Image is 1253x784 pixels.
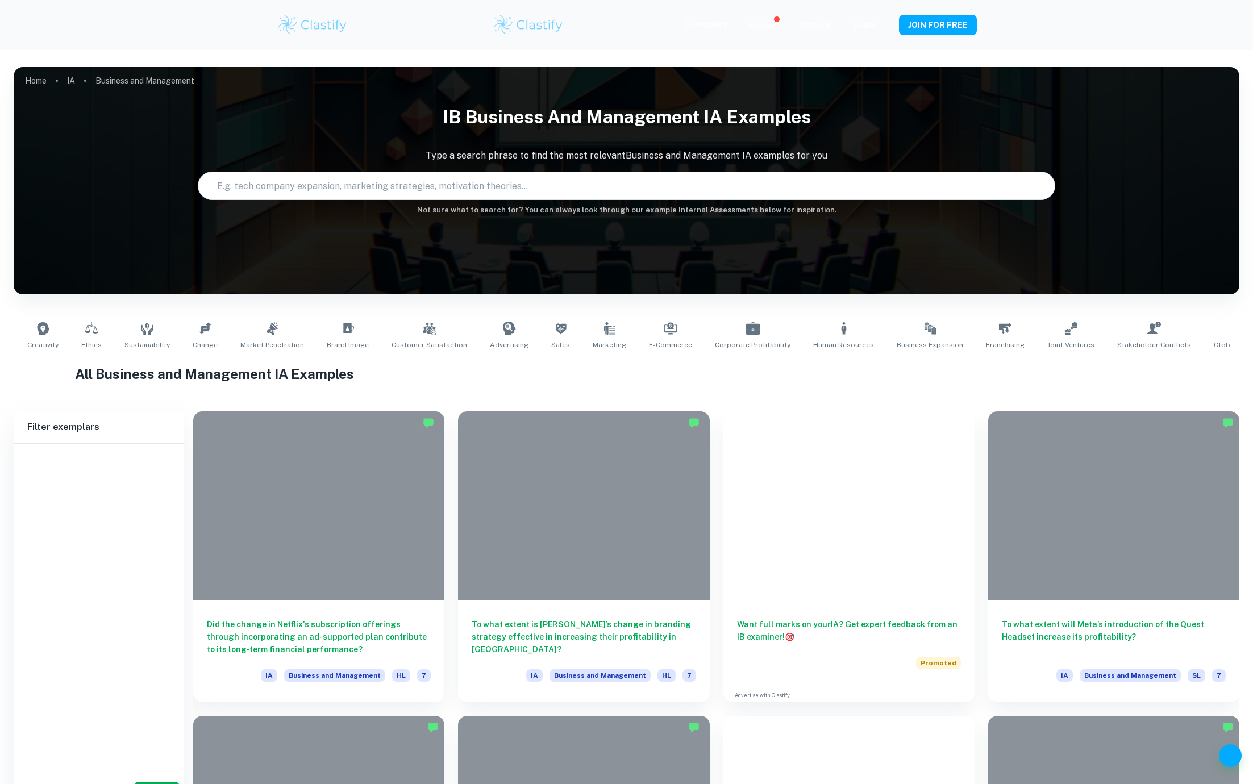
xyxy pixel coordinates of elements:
img: Marked [688,417,700,428]
span: HL [657,669,676,682]
span: Promoted [916,657,961,669]
span: Sales [551,340,570,350]
a: To what extent will Meta’s introduction of the Quest Headset increase its profitability?IABusines... [988,411,1239,702]
span: IA [261,669,277,682]
h6: Filter exemplars [14,411,184,443]
button: JOIN FOR FREE [899,15,977,35]
span: Sustainability [124,340,170,350]
span: Brand Image [327,340,369,350]
a: To what extent is [PERSON_NAME]’s change in branding strategy effective in increasing their profi... [458,411,709,702]
img: Clastify logo [277,14,349,36]
span: Ethics [81,340,102,350]
span: 7 [417,669,431,682]
a: Login [854,20,876,30]
p: Type a search phrase to find the most relevant Business and Management IA examples for you [14,149,1239,162]
a: Schools [800,20,831,30]
span: HL [392,669,410,682]
span: E-commerce [649,340,692,350]
span: 🎯 [785,632,794,641]
span: 7 [682,669,696,682]
p: Exemplars [685,18,727,31]
span: Change [193,340,218,350]
img: Marked [688,722,700,733]
img: Marked [427,722,439,733]
span: Business and Management [284,669,385,682]
span: Joint Ventures [1047,340,1094,350]
span: Corporate Profitability [715,340,790,350]
span: IA [526,669,543,682]
span: Franchising [986,340,1025,350]
a: Advertise with Clastify [735,691,790,699]
button: Search [1038,181,1047,190]
h6: Not sure what to search for? You can always look through our example Internal Assessments below f... [14,205,1239,216]
span: Advertising [490,340,528,350]
p: Business and Management [95,74,194,87]
span: Human Resources [813,340,874,350]
span: Business and Management [550,669,651,682]
img: Marked [423,417,434,428]
a: Did the change in Netflix's subscription offerings through incorporating an ad-supported plan con... [193,411,444,702]
span: 7 [1212,669,1226,682]
img: Marked [1222,722,1234,733]
span: Marketing [593,340,626,350]
span: Stakeholder Conflicts [1117,340,1191,350]
a: IA [67,73,75,89]
p: Review [750,19,777,32]
span: Business Expansion [897,340,963,350]
h6: Want full marks on your IA ? Get expert feedback from an IB examiner! [737,618,961,643]
img: Clastify logo [492,14,564,36]
span: Business and Management [1080,669,1181,682]
span: Customer Satisfaction [392,340,467,350]
h6: To what extent is [PERSON_NAME]’s change in branding strategy effective in increasing their profi... [472,618,696,656]
a: Want full marks on yourIA? Get expert feedback from an IB examiner!Promoted [723,411,975,683]
h6: Did the change in Netflix's subscription offerings through incorporating an ad-supported plan con... [207,618,431,656]
h1: IB Business and Management IA examples [14,99,1239,135]
span: SL [1188,669,1205,682]
span: Market Penetration [240,340,304,350]
h1: All Business and Management IA Examples [75,364,1178,384]
button: Help and Feedback [1219,744,1242,767]
span: IA [1056,669,1073,682]
h6: To what extent will Meta’s introduction of the Quest Headset increase its profitability? [1002,618,1226,656]
img: Marked [1222,417,1234,428]
span: Creativity [27,340,59,350]
a: Home [25,73,47,89]
input: E.g. tech company expansion, marketing strategies, motivation theories... [198,170,1034,202]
